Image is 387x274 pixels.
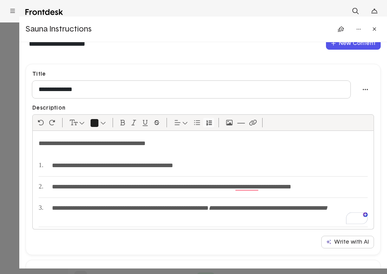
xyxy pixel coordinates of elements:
[26,24,326,34] p: Sauna Instructions
[326,37,381,50] button: New Content
[33,131,374,229] div: To enrich screen reader interactions, please activate Accessibility in Grammarly extension settings
[367,3,382,19] div: dropdown trigger
[326,239,369,245] div: Write with AI
[32,104,374,112] p: Description
[25,9,63,15] img: Frontdesk
[32,71,46,78] p: Title
[321,236,374,248] button: Write with AI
